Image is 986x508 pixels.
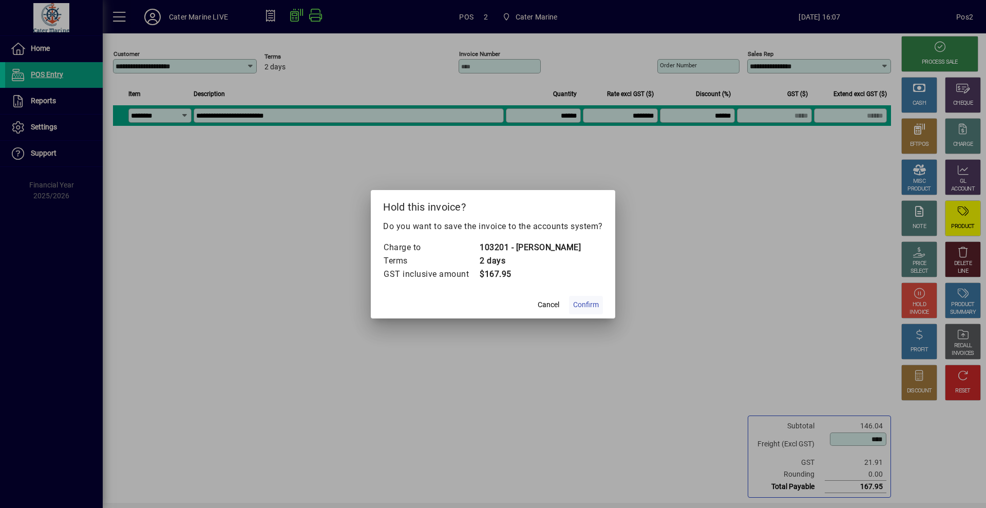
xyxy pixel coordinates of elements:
td: 2 days [479,254,581,268]
td: 103201 - [PERSON_NAME] [479,241,581,254]
button: Cancel [532,296,565,314]
span: Cancel [538,299,559,310]
td: Terms [383,254,479,268]
p: Do you want to save the invoice to the accounts system? [383,220,603,233]
td: $167.95 [479,268,581,281]
span: Confirm [573,299,599,310]
td: GST inclusive amount [383,268,479,281]
h2: Hold this invoice? [371,190,615,220]
button: Confirm [569,296,603,314]
td: Charge to [383,241,479,254]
